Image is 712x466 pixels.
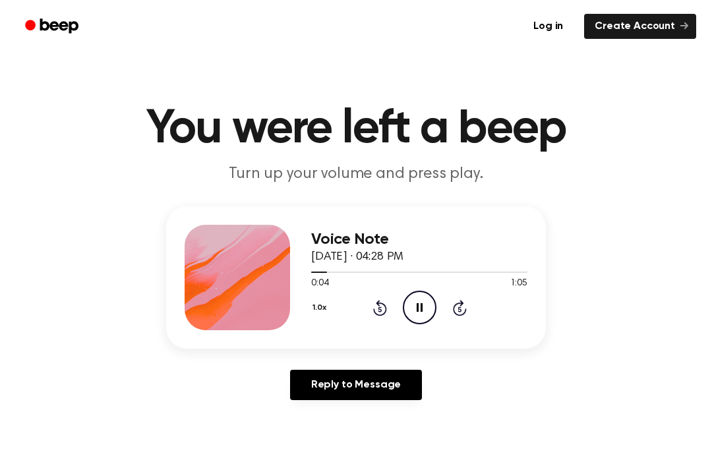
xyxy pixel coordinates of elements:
h1: You were left a beep [18,105,694,153]
a: Reply to Message [290,370,422,400]
span: 0:04 [311,277,328,291]
h3: Voice Note [311,231,527,248]
span: 1:05 [510,277,527,291]
button: 1.0x [311,297,331,319]
p: Turn up your volume and press play. [103,163,609,185]
span: [DATE] · 04:28 PM [311,251,403,263]
a: Create Account [584,14,696,39]
a: Beep [16,14,90,40]
a: Log in [520,11,576,42]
